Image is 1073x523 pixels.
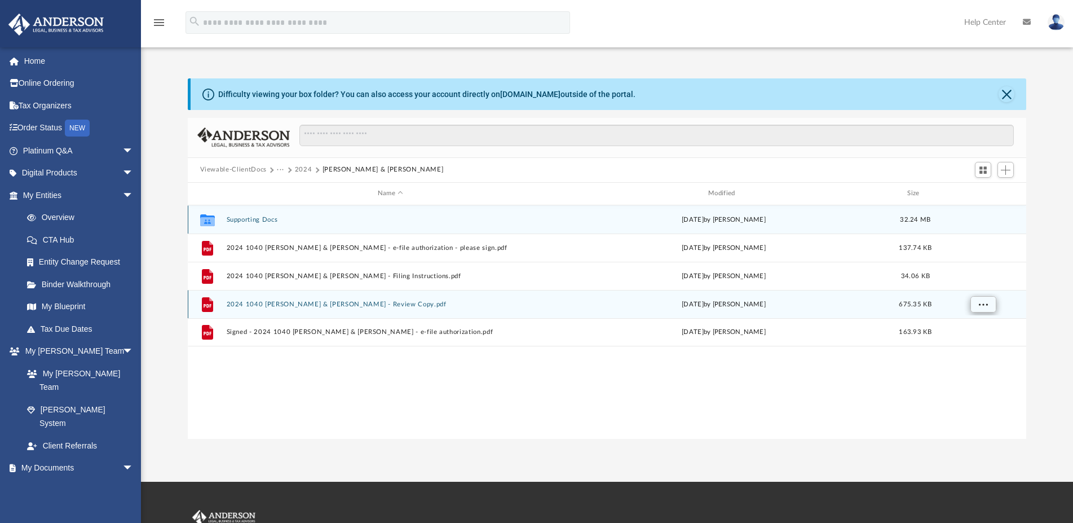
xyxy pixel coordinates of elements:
button: Signed - 2024 1040 [PERSON_NAME] & [PERSON_NAME] - e-file authorization.pdf [226,328,554,336]
button: Close [999,86,1014,102]
div: Name [226,188,554,199]
span: 675.35 KB [899,301,931,307]
a: [DOMAIN_NAME] [500,90,560,99]
span: arrow_drop_down [122,457,145,480]
span: 163.93 KB [899,329,931,335]
a: Client Referrals [16,434,145,457]
button: 2024 1040 [PERSON_NAME] & [PERSON_NAME] - Review Copy.pdf [226,301,554,308]
div: [DATE] by [PERSON_NAME] [559,214,887,225]
a: My Blueprint [16,296,145,318]
span: 137.74 KB [899,244,931,250]
div: id [943,188,1022,199]
a: Platinum Q&Aarrow_drop_down [8,139,151,162]
button: 2024 1040 [PERSON_NAME] & [PERSON_NAME] - e-file authorization - please sign.pdf [226,244,554,252]
div: [DATE] by [PERSON_NAME] [559,327,887,337]
div: Modified [559,188,888,199]
span: 34.06 KB [901,273,930,279]
span: 32.24 MB [900,216,930,222]
button: ··· [277,165,284,175]
button: Viewable-ClientDocs [200,165,267,175]
span: arrow_drop_down [122,139,145,162]
input: Search files and folders [299,125,1014,146]
a: [PERSON_NAME] System [16,398,145,434]
div: NEW [65,120,90,137]
a: My Entitiesarrow_drop_down [8,184,151,206]
div: [DATE] by [PERSON_NAME] [559,243,887,253]
img: User Pic [1048,14,1065,30]
a: Tax Due Dates [16,318,151,340]
a: menu [152,21,166,29]
a: Overview [16,206,151,229]
a: Binder Walkthrough [16,273,151,296]
button: 2024 [295,165,312,175]
a: Online Ordering [8,72,151,95]
a: Order StatusNEW [8,117,151,140]
div: [DATE] by [PERSON_NAME] [559,299,887,309]
span: arrow_drop_down [122,340,145,363]
button: More options [970,324,996,341]
a: My Documentsarrow_drop_down [8,457,145,480]
a: My [PERSON_NAME] Team [16,362,139,398]
a: Entity Change Request [16,251,151,274]
a: Tax Organizers [8,94,151,117]
a: Box [16,479,139,502]
button: [PERSON_NAME] & [PERSON_NAME] [323,165,444,175]
i: search [188,15,201,28]
div: id [192,188,220,199]
div: [DATE] by [PERSON_NAME] [559,271,887,281]
a: My [PERSON_NAME] Teamarrow_drop_down [8,340,145,363]
div: Difficulty viewing your box folder? You can also access your account directly on outside of the p... [218,89,635,100]
div: grid [188,205,1027,439]
button: More options [970,267,996,284]
button: Add [997,162,1014,178]
button: More options [970,296,996,313]
button: More options [970,239,996,256]
span: arrow_drop_down [122,184,145,207]
a: Home [8,50,151,72]
button: Switch to Grid View [975,162,992,178]
a: Digital Productsarrow_drop_down [8,162,151,184]
div: Size [893,188,938,199]
a: CTA Hub [16,228,151,251]
button: 2024 1040 [PERSON_NAME] & [PERSON_NAME] - Filing Instructions.pdf [226,273,554,280]
img: Anderson Advisors Platinum Portal [5,14,107,36]
span: arrow_drop_down [122,162,145,185]
button: Supporting Docs [226,216,554,223]
i: menu [152,16,166,29]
